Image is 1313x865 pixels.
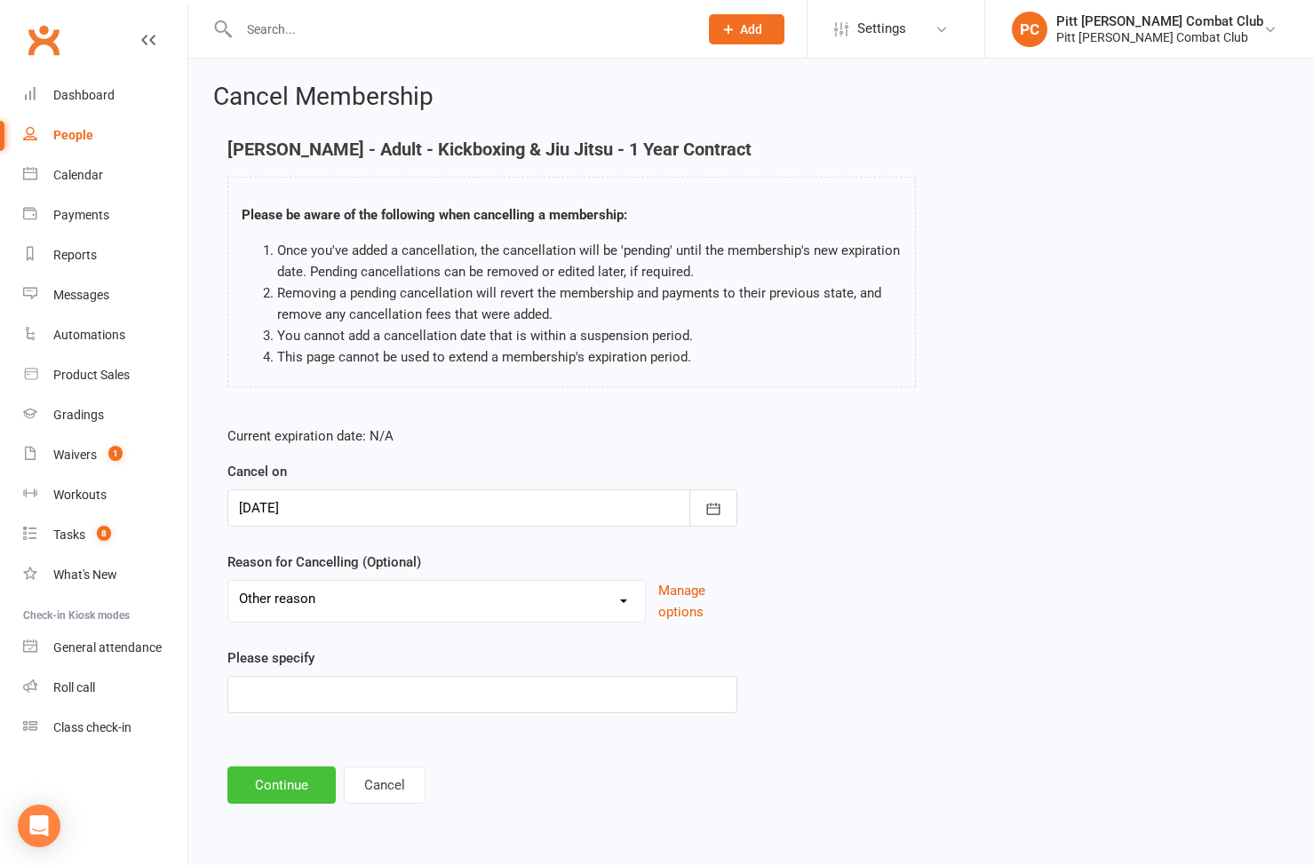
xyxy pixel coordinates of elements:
div: Class check-in [53,720,131,734]
a: Automations [23,315,187,355]
label: Please specify [227,647,314,669]
a: Dashboard [23,75,187,115]
span: 1 [108,446,123,461]
li: You cannot add a cancellation date that is within a suspension period. [277,325,902,346]
a: Class kiosk mode [23,708,187,748]
div: Tasks [53,528,85,542]
input: Search... [234,17,686,42]
div: People [53,128,93,142]
div: Dashboard [53,88,115,102]
div: PC [1012,12,1047,47]
a: Messages [23,275,187,315]
div: Automations [53,328,125,342]
a: Gradings [23,395,187,435]
div: Messages [53,288,109,302]
div: Product Sales [53,368,130,382]
div: Pitt [PERSON_NAME] Combat Club [1056,29,1263,45]
a: Roll call [23,668,187,708]
li: Once you've added a cancellation, the cancellation will be 'pending' until the membership's new e... [277,240,902,282]
button: Cancel [344,766,426,804]
a: Waivers 1 [23,435,187,475]
div: Calendar [53,168,103,182]
a: Tasks 8 [23,515,187,555]
a: General attendance kiosk mode [23,628,187,668]
div: General attendance [53,640,162,655]
div: Roll call [53,680,95,694]
div: Pitt [PERSON_NAME] Combat Club [1056,13,1263,29]
button: Add [709,14,784,44]
a: Calendar [23,155,187,195]
a: Reports [23,235,187,275]
li: Removing a pending cancellation will revert the membership and payments to their previous state, ... [277,282,902,325]
a: Clubworx [21,18,66,62]
div: Payments [53,208,109,222]
h2: Cancel Membership [213,83,1288,111]
strong: Please be aware of the following when cancelling a membership: [242,207,627,223]
label: Reason for Cancelling (Optional) [227,552,421,573]
span: 8 [97,526,111,541]
a: Workouts [23,475,187,515]
div: Gradings [53,408,104,422]
a: People [23,115,187,155]
div: Open Intercom Messenger [18,805,60,847]
div: What's New [53,567,117,582]
button: Continue [227,766,336,804]
div: Workouts [53,488,107,502]
a: Payments [23,195,187,235]
span: Settings [857,9,906,49]
p: Current expiration date: N/A [227,425,737,447]
div: Waivers [53,448,97,462]
div: Reports [53,248,97,262]
a: What's New [23,555,187,595]
label: Cancel on [227,461,287,482]
li: This page cannot be used to extend a membership's expiration period. [277,346,902,368]
a: Product Sales [23,355,187,395]
h4: [PERSON_NAME] - Adult - Kickboxing & Jiu Jitsu - 1 Year Contract [227,139,916,159]
button: Manage options [658,580,737,623]
span: Add [740,22,762,36]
